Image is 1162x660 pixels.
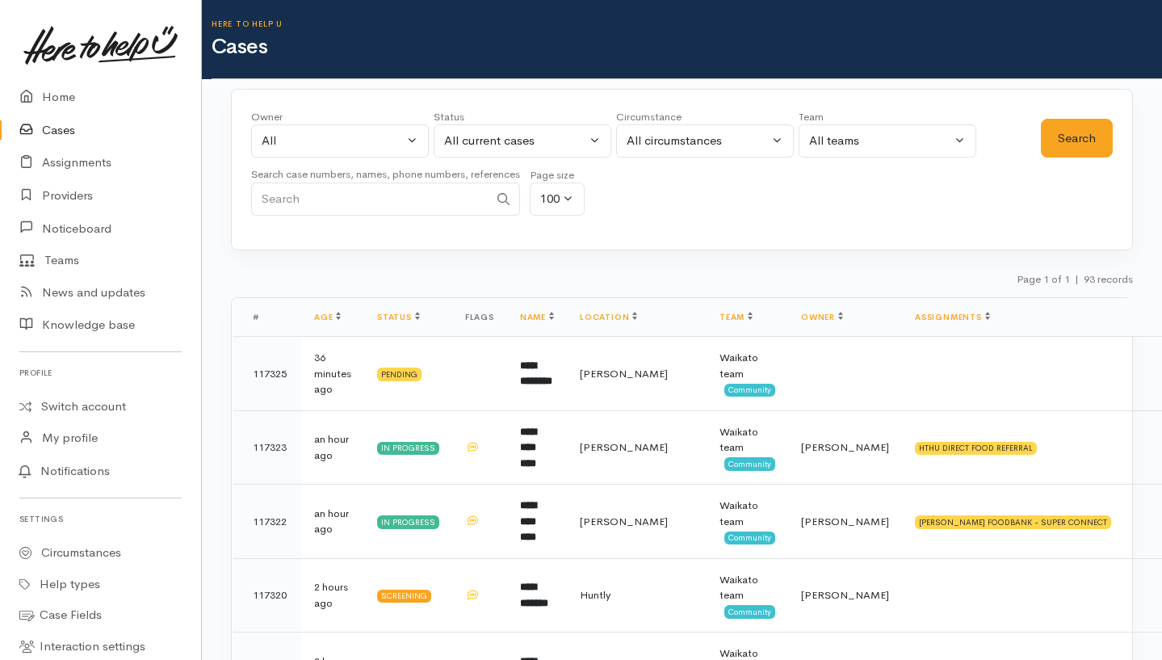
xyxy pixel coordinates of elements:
td: 36 minutes ago [301,337,364,411]
div: Pending [377,368,422,380]
a: Status [377,312,420,322]
div: HTHU DIRECT FOOD REFERRAL [915,442,1037,455]
div: Team [799,109,976,125]
div: Status [434,109,611,125]
span: [PERSON_NAME] [580,367,668,380]
span: [PERSON_NAME] [801,440,889,454]
div: All teams [809,132,951,150]
div: Waikato team [719,572,775,603]
div: Owner [251,109,429,125]
div: Circumstance [616,109,794,125]
span: Community [724,532,775,544]
td: 117320 [233,558,301,633]
span: [PERSON_NAME] [801,588,889,602]
td: 117323 [233,410,301,485]
div: Waikato team [719,350,775,381]
input: Search [251,183,489,216]
td: 117325 [233,337,301,411]
td: an hour ago [301,410,364,485]
div: In progress [377,442,439,455]
th: # [233,298,301,337]
button: All [251,124,429,158]
span: Community [724,605,775,618]
td: 2 hours ago [301,558,364,633]
div: 100 [540,190,560,208]
button: 100 [530,183,585,216]
a: Assignments [915,312,990,322]
div: [PERSON_NAME] FOODBANK - SUPER CONNECT [915,515,1111,528]
span: Huntly [580,588,610,602]
h6: Profile [19,362,182,384]
h1: Cases [212,36,1162,59]
div: Screening [377,590,431,603]
td: 117322 [233,485,301,559]
div: All [262,132,404,150]
span: Community [724,384,775,397]
div: All circumstances [627,132,769,150]
button: All current cases [434,124,611,158]
span: | [1075,272,1079,286]
div: In progress [377,515,439,528]
h6: Settings [19,508,182,530]
a: Location [580,312,637,322]
span: [PERSON_NAME] [580,515,668,528]
a: Team [719,312,753,322]
button: All teams [799,124,976,158]
div: Waikato team [719,498,775,529]
h6: Here to help u [212,19,1162,28]
div: Page size [530,167,585,183]
th: Flags [452,298,507,337]
a: Age [314,312,341,322]
a: Name [520,312,554,322]
button: All circumstances [616,124,794,158]
small: Page 1 of 1 93 records [1017,272,1133,286]
span: [PERSON_NAME] [801,515,889,528]
small: Search case numbers, names, phone numbers, references [251,167,520,181]
span: [PERSON_NAME] [580,440,668,454]
a: Owner [801,312,843,322]
span: Community [724,457,775,470]
td: an hour ago [301,485,364,559]
button: Search [1041,119,1113,158]
div: All current cases [444,132,586,150]
div: Waikato team [719,424,775,456]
